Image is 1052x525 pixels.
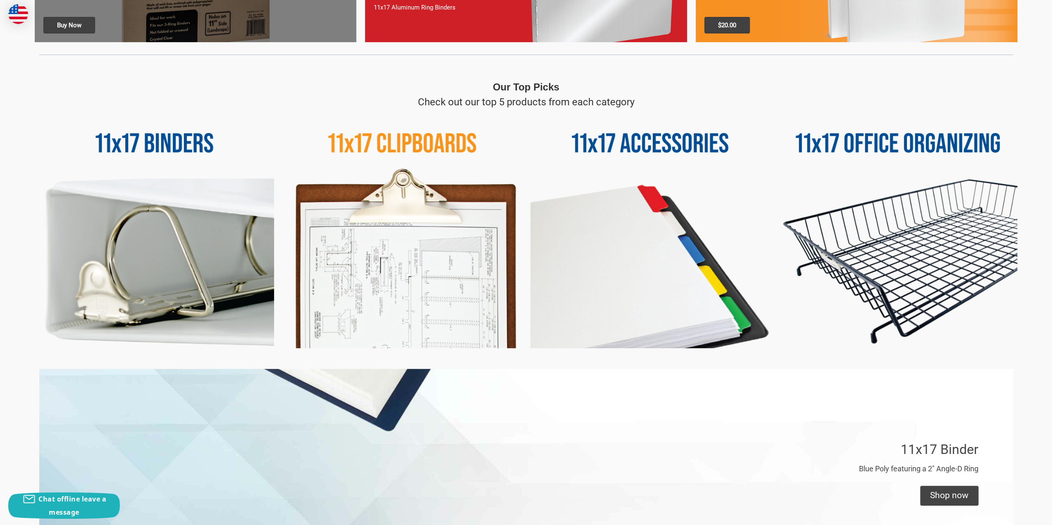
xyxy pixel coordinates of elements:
[901,439,978,459] p: 11x17 Binder
[930,489,969,502] div: Shop now
[8,492,120,519] button: Chat offline leave a message
[8,4,28,24] img: duty and tax information for United States
[418,95,635,109] p: Check out our top 5 products from each category
[283,109,522,349] img: 11x17 Clipboards
[859,463,978,474] p: Blue Poly featuring a 2" Angle-D Ring
[920,486,978,506] div: Shop now
[38,494,106,517] span: Chat offline leave a message
[374,3,678,12] p: 11x17 Aluminum Ring Binders
[704,17,750,33] span: $20.00
[984,503,1052,525] iframe: Google Customer Reviews
[35,109,274,349] img: 11x17 Binders
[493,80,559,95] p: Our Top Picks
[530,109,770,349] img: 11x17 Accessories
[43,17,95,33] span: Buy Now
[778,109,1018,349] img: 11x17 Office Organizing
